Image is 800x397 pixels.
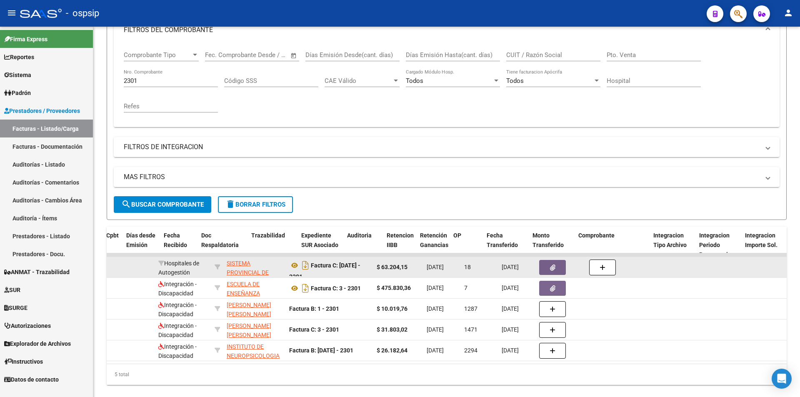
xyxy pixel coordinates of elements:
[227,343,280,369] span: INSTITUTO DE NEUROPSICOLOGIA CLINICA S.R.L.
[205,51,232,59] input: Start date
[227,280,282,297] div: 30694174430
[225,201,285,208] span: Borrar Filtros
[114,17,780,43] mat-expansion-panel-header: FILTROS DEL COMPROBANTE
[289,305,339,312] strong: Factura B: 1 - 2301
[124,51,191,59] span: Comprobante Tipo
[406,77,423,85] span: Todos
[251,232,285,239] span: Trazabilidad
[123,227,160,263] datatable-header-cell: Días desde Emisión
[114,167,780,187] mat-expansion-panel-header: MAS FILTROS
[4,52,34,62] span: Reportes
[4,106,80,115] span: Prestadores / Proveedores
[158,322,197,339] span: Integración - Discapacidad
[66,4,99,22] span: - ospsip
[227,342,282,360] div: 30710954549
[532,232,564,248] span: Monto Transferido
[347,232,372,239] span: Auditoria
[377,347,407,354] strong: $ 26.182,64
[464,326,477,333] span: 1471
[227,321,282,339] div: 27162662207
[4,339,71,348] span: Explorador de Archivos
[4,70,31,80] span: Sistema
[772,369,792,389] div: Open Intercom Messenger
[653,232,687,248] span: Integracion Tipo Archivo
[575,227,650,263] datatable-header-cell: Comprobante
[289,347,353,354] strong: Factura B: [DATE] - 2301
[114,196,211,213] button: Buscar Comprobante
[124,25,760,35] mat-panel-title: FILTROS DEL COMPROBANTE
[502,285,519,291] span: [DATE]
[227,260,269,286] span: SISTEMA PROVINCIAL DE SALUD
[745,232,777,248] span: Integracion Importe Sol.
[502,326,519,333] span: [DATE]
[377,326,407,333] strong: $ 31.803,02
[427,285,444,291] span: [DATE]
[742,227,787,263] datatable-header-cell: Integracion Importe Sol.
[502,347,519,354] span: [DATE]
[158,281,197,297] span: Integración - Discapacidad
[377,264,407,270] strong: $ 63.204,15
[4,303,27,312] span: SURGE
[298,227,344,263] datatable-header-cell: Expediente SUR Asociado
[464,305,477,312] span: 1287
[578,232,615,239] span: Comprobante
[464,264,471,270] span: 18
[502,305,519,312] span: [DATE]
[300,259,311,272] i: Descargar documento
[377,285,411,291] strong: $ 475.830,36
[164,232,187,248] span: Fecha Recibido
[529,227,575,263] datatable-header-cell: Monto Transferido
[160,227,198,263] datatable-header-cell: Fecha Recibido
[502,264,519,270] span: [DATE]
[783,8,793,18] mat-icon: person
[420,232,448,248] span: Retención Ganancias
[696,227,742,263] datatable-header-cell: Integracion Periodo Presentacion
[124,172,760,182] mat-panel-title: MAS FILTROS
[227,300,282,318] div: 27239497425
[227,281,283,316] span: ESCUELA DE ENSEÑANZA ESPECIAL [GEOGRAPHIC_DATA]
[325,77,392,85] span: CAE Válido
[126,232,155,248] span: Días desde Emisión
[4,35,47,44] span: Firma Express
[377,305,407,312] strong: $ 10.019,76
[427,305,444,312] span: [DATE]
[383,227,417,263] datatable-header-cell: Retencion IIBB
[464,285,467,291] span: 7
[289,262,360,280] strong: Factura C: [DATE] - 2301
[699,232,735,258] span: Integracion Periodo Presentacion
[158,260,199,276] span: Hospitales de Autogestión
[114,137,780,157] mat-expansion-panel-header: FILTROS DE INTEGRACION
[344,227,383,263] datatable-header-cell: Auditoria
[158,302,197,318] span: Integración - Discapacidad
[248,227,298,263] datatable-header-cell: Trazabilidad
[417,227,450,263] datatable-header-cell: Retención Ganancias
[289,51,299,60] button: Open calendar
[225,199,235,209] mat-icon: delete
[506,77,524,85] span: Todos
[427,326,444,333] span: [DATE]
[7,8,17,18] mat-icon: menu
[4,88,31,97] span: Padrón
[4,357,43,366] span: Instructivos
[289,326,339,333] strong: Factura C: 3 - 2301
[4,375,59,384] span: Datos de contacto
[198,227,248,263] datatable-header-cell: Doc Respaldatoria
[4,321,51,330] span: Autorizaciones
[201,232,239,248] span: Doc Respaldatoria
[487,232,518,248] span: Fecha Transferido
[227,322,271,339] span: [PERSON_NAME] [PERSON_NAME]
[464,347,477,354] span: 2294
[427,347,444,354] span: [DATE]
[227,259,282,276] div: 30691822849
[218,196,293,213] button: Borrar Filtros
[227,302,271,318] span: [PERSON_NAME] [PERSON_NAME]
[4,285,20,295] span: SUR
[453,232,461,239] span: OP
[300,282,311,295] i: Descargar documento
[121,201,204,208] span: Buscar Comprobante
[301,232,338,248] span: Expediente SUR Asociado
[121,199,131,209] mat-icon: search
[4,267,70,277] span: ANMAT - Trazabilidad
[240,51,280,59] input: End date
[483,227,529,263] datatable-header-cell: Fecha Transferido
